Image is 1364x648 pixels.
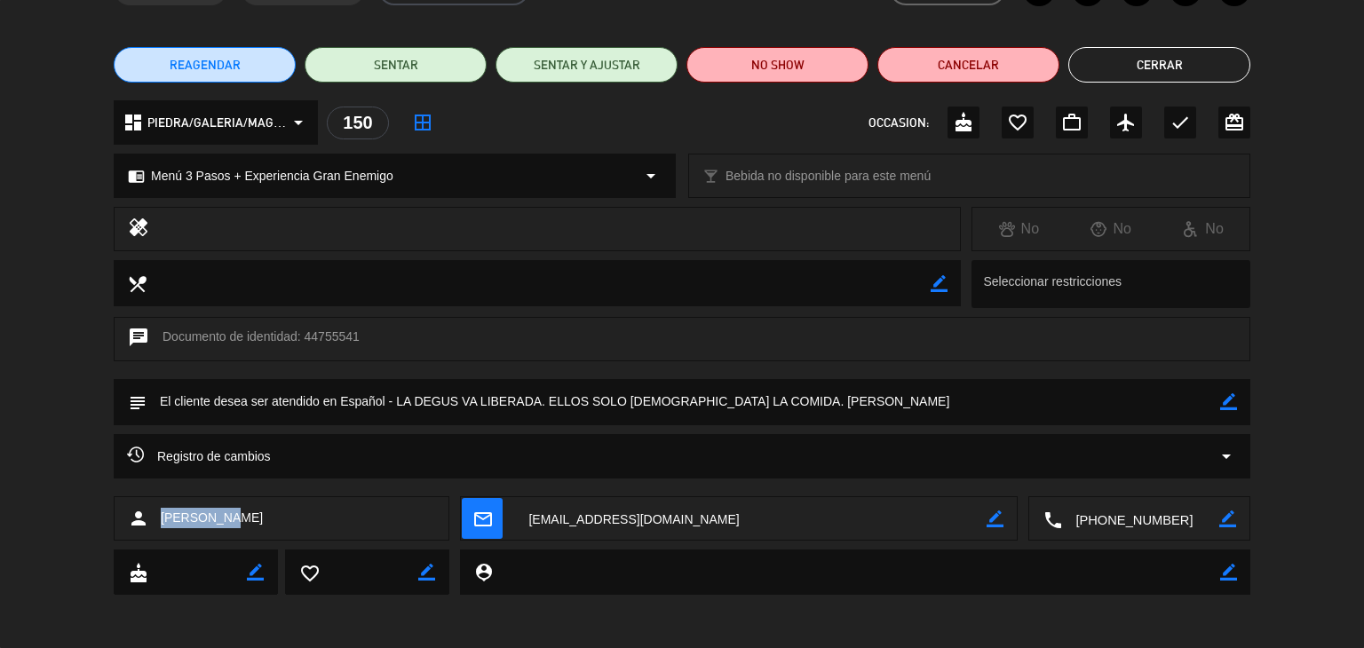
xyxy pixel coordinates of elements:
[702,168,719,185] i: local_bar
[953,112,974,133] i: cake
[114,317,1250,361] div: Documento de identidad: 44755541
[1007,112,1028,133] i: favorite_border
[640,165,662,186] i: arrow_drop_down
[128,168,145,185] i: chrome_reader_mode
[1065,217,1157,241] div: No
[247,564,264,581] i: border_color
[305,47,487,83] button: SENTAR
[473,562,493,581] i: person_pin
[1220,393,1237,410] i: border_color
[127,392,147,412] i: subject
[686,47,868,83] button: NO SHOW
[288,112,309,133] i: arrow_drop_down
[1216,446,1237,467] i: arrow_drop_down
[931,275,948,292] i: border_color
[987,510,1003,527] i: border_color
[128,508,149,529] i: person
[327,107,389,139] div: 150
[170,56,241,75] span: REAGENDAR
[418,564,435,581] i: border_color
[1220,564,1237,581] i: border_color
[726,166,931,186] span: Bebida no disponible para este menú
[123,112,144,133] i: dashboard
[161,508,263,528] span: [PERSON_NAME]
[299,563,319,582] i: favorite_border
[128,327,149,352] i: chat
[412,112,433,133] i: border_all
[868,113,929,133] span: OCCASION:
[147,113,289,133] span: PIEDRA/GALERIA/MAGNUM
[114,47,296,83] button: REAGENDAR
[972,217,1065,241] div: No
[472,509,492,528] i: mail_outline
[128,563,147,582] i: cake
[1170,112,1191,133] i: check
[127,273,147,293] i: local_dining
[877,47,1059,83] button: Cancelar
[1219,510,1236,527] i: border_color
[1157,217,1249,241] div: No
[128,217,149,241] i: healing
[151,166,393,186] span: Menú 3 Pasos + Experiencia Gran Enemigo
[496,47,678,83] button: SENTAR Y AJUSTAR
[1224,112,1245,133] i: card_giftcard
[127,446,271,467] span: Registro de cambios
[1115,112,1137,133] i: airplanemode_active
[1061,112,1082,133] i: work_outline
[1043,510,1062,529] i: local_phone
[1068,47,1250,83] button: Cerrar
